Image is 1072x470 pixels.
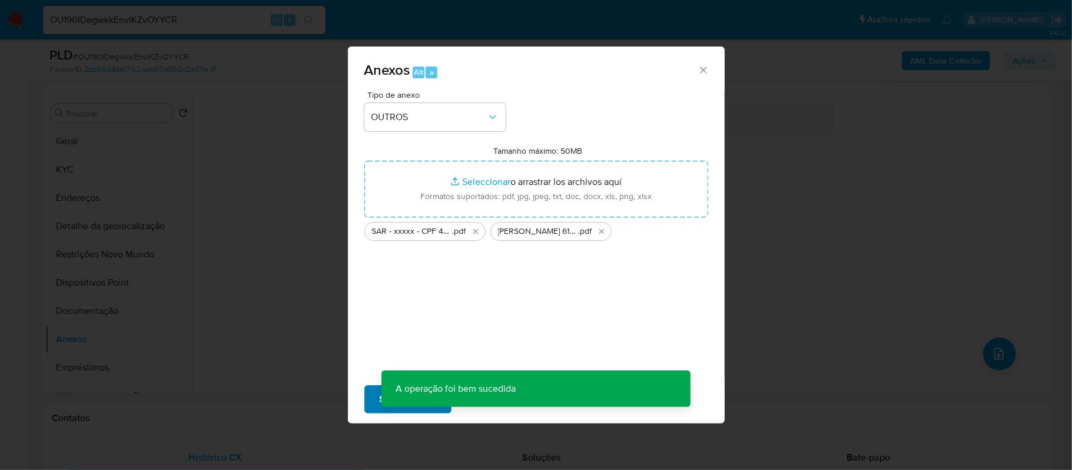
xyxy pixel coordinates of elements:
[414,67,423,78] span: Alt
[430,67,434,78] span: a
[579,226,592,237] span: .pdf
[364,59,410,80] span: Anexos
[498,226,579,237] span: [PERSON_NAME] 614136286_2025_10_01_09_59_17 - Tabla dinámica 1
[453,226,466,237] span: .pdf
[380,386,436,412] span: Subir arquivo
[493,145,582,156] label: Tamanho máximo: 50MB
[364,103,506,131] button: OUTROS
[367,91,509,99] span: Tipo de anexo
[364,217,708,241] ul: Archivos seleccionados
[371,111,487,123] span: OUTROS
[381,370,530,407] p: A operação foi bem sucedida
[469,224,483,239] button: Eliminar SAR - xxxxx - CPF 48604274839 - JHONATHAN DAVIDSON DA SILVA SANTOS.pdf
[372,226,453,237] span: SAR - xxxxx - CPF 48604274839 - [PERSON_NAME]
[364,385,452,413] button: Subir arquivo
[595,224,609,239] button: Eliminar Mulan Jhonathan Davidson da Silva Santos 614136286_2025_10_01_09_59_17 - Tabla dinámica ...
[698,64,708,75] button: Cerrar
[472,386,510,412] span: Cancelar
